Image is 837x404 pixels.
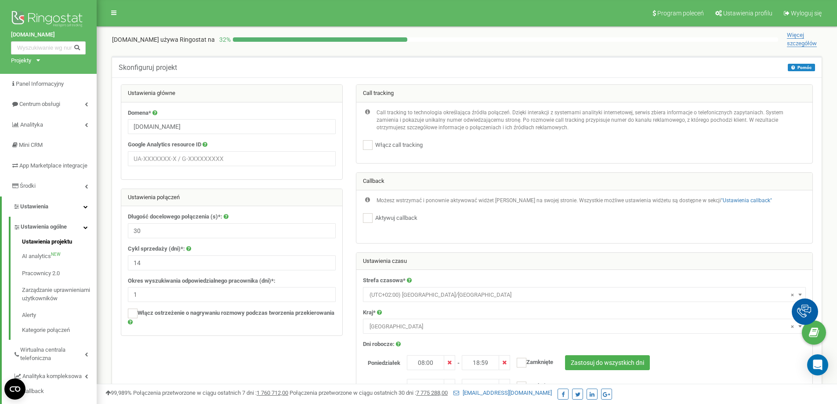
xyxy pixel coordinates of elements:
[133,389,288,396] span: Połączenia przetworzone w ciągu ostatnich 7 dni :
[21,223,67,231] span: Ustawienia ogólne
[377,197,772,204] p: Możesz wstrzymać i ponownie aktywować widżet [PERSON_NAME] na swojej stronie. Wszystkie możliwe u...
[11,41,86,55] input: Wyszukiwanie wg numeru
[19,142,43,148] span: Mini CRM
[363,287,806,302] span: (UTC+02:00) Europe/Warsaw
[363,340,395,349] label: Dni robocze:
[22,265,97,282] a: Pracownicy 2.0
[128,309,336,327] label: Włącz ostrzeżenie o nagrywaniu rozmowy podczas tworzenia przekierowania
[356,85,812,102] div: Call tracking
[22,324,97,335] a: Kategorie połączeń
[215,35,233,44] p: 32 %
[791,289,794,301] span: ×
[128,119,336,134] input: example.com
[791,10,822,17] span: Wyloguj się
[121,189,342,207] div: Ustawienia połączeń
[791,320,794,333] span: ×
[363,309,376,317] label: Kraj*
[453,389,552,396] a: [EMAIL_ADDRESS][DOMAIN_NAME]
[128,213,222,221] label: Długość docelowego połączenia (s)*:
[13,366,97,384] a: Analityka kompleksowa
[22,372,82,381] span: Analityka kompleksowa
[787,32,817,47] span: Więcej szczegółów
[11,31,86,39] a: [DOMAIN_NAME]
[356,253,812,270] div: Ustawienia czasu
[20,182,36,189] span: Środki
[128,151,336,166] input: UA-XXXXXXX-X / G-XXXXXXXXX
[19,162,87,169] span: App Marketplace integracje
[128,109,151,117] label: Domena*
[128,277,275,285] label: Okres wyszukiwania odpowiedzialnego pracownika (dni)*:
[363,277,406,285] label: Strefa czasowa*
[13,217,97,235] a: Ustawienia ogólne
[128,141,201,149] label: Google Analytics resource ID
[356,173,812,190] div: Callback
[16,80,64,87] span: Panel Informacyjny
[373,141,423,149] label: Włącz call tracking
[20,346,85,362] span: Wirtualna centrala telefoniczna
[657,10,704,17] span: Program poleceń
[13,384,97,399] a: Callback
[356,355,407,368] label: Poniedziałek
[721,197,772,204] a: "Ustawienia callback"
[416,389,448,396] u: 7 775 288,00
[788,64,815,71] button: Pomóc
[723,10,772,17] span: Ustawienia profilu
[11,9,86,31] img: Ringostat logo
[160,36,215,43] span: używa Ringostat na
[22,238,97,248] a: Ustawienia projektu
[356,379,407,391] label: Wtorek
[457,355,460,368] span: -
[20,203,48,210] span: Ustawienia
[105,389,132,396] span: 99,989%
[257,389,288,396] u: 1 760 712,00
[290,389,448,396] span: Połączenia przetworzone w ciągu ostatnich 30 dni :
[22,307,97,324] a: Alerty
[20,121,43,128] span: Analityka
[11,57,31,65] div: Projekty
[457,379,460,391] span: -
[510,355,553,368] label: Zamknięte
[510,379,553,391] label: Zamknięte
[363,319,806,334] span: Poland
[19,101,60,107] span: Centrum obsługi
[22,248,97,265] a: AI analyticsNEW
[22,282,97,307] a: Zarządzanie uprawnieniami użytkowników
[119,64,177,72] h5: Skonfiguruj projekt
[112,35,215,44] p: [DOMAIN_NAME]
[121,85,342,102] div: Ustawienia główne
[13,340,97,366] a: Wirtualna centrala telefoniczna
[366,289,803,301] span: (UTC+02:00) Europe/Warsaw
[4,379,25,400] button: Open CMP widget
[128,245,185,253] label: Cykl sprzedaży (dni)*:
[22,387,44,396] span: Callback
[565,355,650,370] button: Zastosuj do wszystkich dni
[366,320,803,333] span: Poland
[2,197,97,217] a: Ustawienia
[377,109,806,131] p: Call tracking to technologia określająca źródła połączeń. Dzięki interakcji z systemami analityki...
[373,214,417,222] label: Aktywuj callback
[807,354,828,375] div: Open Intercom Messenger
